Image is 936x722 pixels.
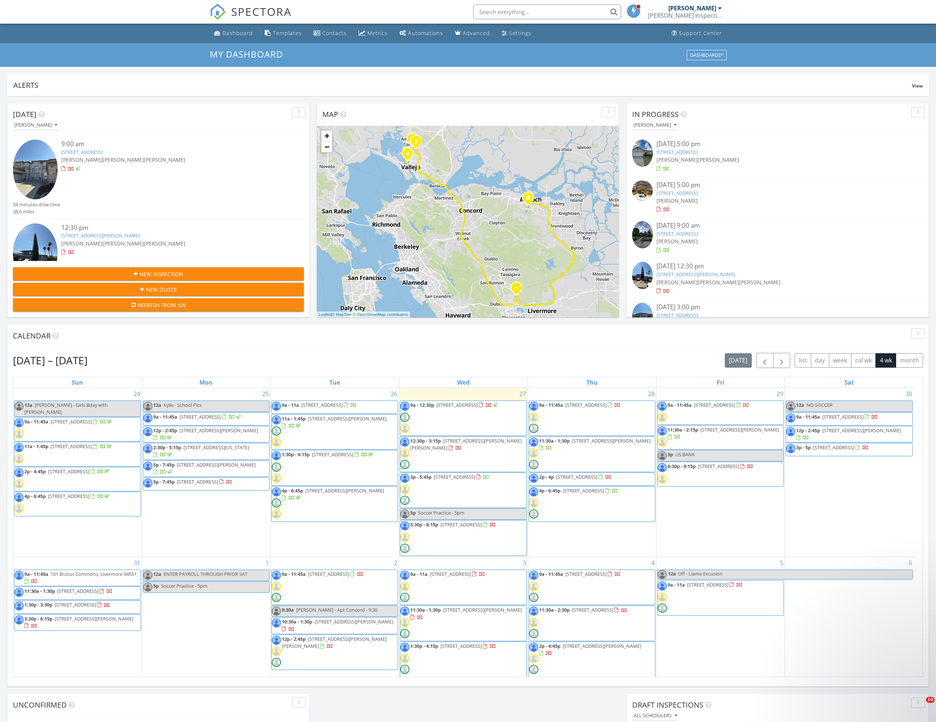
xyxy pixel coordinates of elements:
[632,303,653,330] img: 9331062%2Fcover_photos%2FV59GyQY5bxKyn3U96H8e%2Fsmall.jpg
[19,301,298,309] div: Refresh from ISN
[529,424,538,433] img: default-user-f0147aede5fd5fa78ca7ade42f37bd4542148d508eef1c3d3ea960f66861d68b.jpg
[786,402,795,411] img: 110415526368828410071.jpg
[529,436,655,472] a: 11:30a - 1:30p [STREET_ADDRESS][PERSON_NAME]
[632,303,923,336] a: [DATE] 3:00 pm [STREET_ADDRESS] [PERSON_NAME][PERSON_NAME][PERSON_NAME]
[408,153,412,158] div: 38 D St, Vallejo, CA 94590
[399,388,528,557] td: Go to August 27, 2025
[272,463,281,472] img: default-user-f0147aede5fd5fa78ca7ade42f37bd4542148d508eef1c3d3ea960f66861d68b.jpg
[146,286,177,293] span: New Quote
[14,123,57,128] div: [PERSON_NAME]
[410,521,496,528] a: 5:30p - 8:15p [STREET_ADDRESS]
[400,472,527,508] a: 3p - 5:45p [STREET_ADDRESS]
[210,10,292,25] a: SPECTORA
[143,413,152,423] img: 110415526368828410071.jpg
[272,402,281,411] img: 110415526368828410071.jpg
[656,197,698,204] span: [PERSON_NAME]
[271,450,398,486] a: 1:30p - 4:15p [STREET_ADDRESS]
[24,418,48,425] span: 9a - 11:45a
[143,444,152,453] img: 110415526368828410071.jpg
[321,130,332,141] a: Zoom in
[400,509,409,519] img: 110415526368828410071.jpg
[657,462,784,486] a: 6:30p - 9:15p [STREET_ADDRESS]
[657,425,784,450] a: 11:30a - 2:15p [STREET_ADDRESS][PERSON_NAME]
[668,402,749,408] a: 9a - 11:45a [STREET_ADDRESS]
[13,283,304,296] button: New Quote
[556,474,597,480] span: [STREET_ADDRESS]
[529,487,538,496] img: 110415526368828410071.jpg
[70,377,85,388] a: Sunday
[410,474,432,480] span: 3p - 5:45p
[518,388,528,400] a: Go to August 27, 2025
[282,451,374,458] a: 1:30p - 4:15p [STREET_ADDRESS]
[13,201,60,208] div: 54 minutes drive time
[400,521,409,530] img: 110415526368828410071.jpg
[272,509,281,519] img: default-user-f0147aede5fd5fa78ca7ade42f37bd4542148d508eef1c3d3ea960f66861d68b.jpg
[305,487,384,494] span: [STREET_ADDRESS][PERSON_NAME]
[410,437,522,451] span: [STREET_ADDRESS][PERSON_NAME][PERSON_NAME]
[48,468,89,475] span: [STREET_ADDRESS]
[813,444,854,451] span: [STREET_ADDRESS]
[690,52,723,58] div: Dashboards
[317,312,410,318] div: |
[271,388,399,557] td: Go to August 26, 2025
[668,463,753,470] a: 6:30p - 9:15p [STREET_ADDRESS]
[456,377,471,388] a: Wednesday
[143,412,270,426] a: 9a - 11:45a [STREET_ADDRESS]
[656,140,899,149] div: [DATE] 5:00 pm
[24,493,110,499] a: 4p - 6:45p [STREET_ADDRESS]
[528,197,532,202] div: 2905 Longview Road, Antioch CA 94509
[271,557,399,714] td: Go to September 2, 2025
[140,270,183,278] span: New Inspection
[272,487,281,496] img: 110415526368828410071.jpg
[410,509,416,516] span: 5p
[282,451,310,458] span: 1:30p - 4:15p
[144,240,185,247] span: [PERSON_NAME]
[61,240,103,247] span: [PERSON_NAME]
[400,533,409,542] img: default-user-f0147aede5fd5fa78ca7ade42f37bd4542148d508eef1c3d3ea960f66861d68b.jpg
[529,486,655,522] a: 4p - 6:45p [STREET_ADDRESS]
[282,402,299,408] span: 9a - 11a
[656,221,899,230] div: [DATE] 9:00 am
[24,418,113,425] a: 9a - 11:45a [STREET_ADDRESS]
[13,223,58,283] img: 9274942%2Fcover_photos%2FaKBhgWfvVonR1ntyplM9%2Fsmall.jpg
[400,402,409,411] img: 110415526368828410071.jpg
[668,4,716,12] div: [PERSON_NAME]
[658,474,667,484] img: default-user-f0147aede5fd5fa78ca7ade42f37bd4542148d508eef1c3d3ea960f66861d68b.jpg
[143,478,152,488] img: 110415526368828410071.jpg
[198,377,214,388] a: Monday
[143,427,152,436] img: 110415526368828410071.jpg
[499,27,534,40] a: Settings
[632,262,653,289] img: 9274942%2Fcover_photos%2FaKBhgWfvVonR1ntyplM9%2Fsmall.jpg
[410,402,499,408] a: 9a - 12:30p [STREET_ADDRESS]
[756,353,774,368] button: Previous
[656,279,698,286] span: [PERSON_NAME]
[61,232,140,239] a: [STREET_ADDRESS][PERSON_NAME]
[61,149,103,155] a: [STREET_ADDRESS]
[272,474,281,483] img: default-user-f0147aede5fd5fa78ca7ade42f37bd4542148d508eef1c3d3ea960f66861d68b.jpg
[632,221,653,248] img: 9288022%2Fcover_photos%2FF9xZG2gqqgu4aaRsoFrW%2Fsmall.jpg
[656,271,735,278] a: [STREET_ADDRESS][PERSON_NAME]
[48,493,89,499] span: [STREET_ADDRESS]
[153,461,175,468] span: 5p - 7:45p
[656,190,698,196] a: [STREET_ADDRESS]
[13,557,142,714] td: Go to August 31, 2025
[786,427,795,436] img: 110415526368828410071.jpg
[272,437,281,447] img: default-user-f0147aede5fd5fa78ca7ade42f37bd4542148d508eef1c3d3ea960f66861d68b.jpg
[143,461,152,471] img: 110415526368828410071.jpg
[282,487,384,501] a: 4p - 6:45p [STREET_ADDRESS][PERSON_NAME]
[509,30,531,37] div: Settings
[517,288,521,292] div: 6013 Kingsmill Terrace, Dublin, CA 94568
[400,520,527,556] a: 5:30p - 8:15p [STREET_ADDRESS]
[400,448,409,458] img: default-user-f0147aede5fd5fa78ca7ade42f37bd4542148d508eef1c3d3ea960f66861d68b.jpg
[61,140,280,149] div: 9:00 am
[656,230,698,237] a: [STREET_ADDRESS]
[796,444,868,451] a: 3p - 5p [STREET_ADDRESS]
[153,478,175,485] span: 5p - 7:45p
[795,353,811,368] button: list
[656,180,899,190] div: [DATE] 5:00 pm
[572,437,651,444] span: [STREET_ADDRESS][PERSON_NAME]
[528,557,656,714] td: Go to September 4, 2025
[261,388,270,400] a: Go to August 25, 2025
[262,27,305,40] a: Templates
[273,30,302,37] div: Templates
